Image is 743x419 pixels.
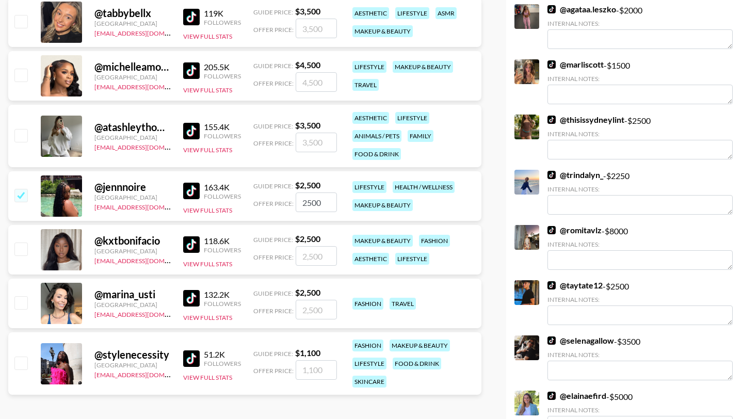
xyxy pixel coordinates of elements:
div: [GEOGRAPHIC_DATA] [94,247,171,255]
a: @marliscott [547,59,604,70]
div: 132.2K [204,289,241,300]
div: @ stylenecessity [94,348,171,361]
img: TikTok [183,123,200,139]
div: - $ 2250 [547,170,733,215]
a: [EMAIL_ADDRESS][DOMAIN_NAME] [94,201,198,211]
a: @thisissydneylint [547,115,624,125]
input: 2,500 [296,192,337,212]
div: 119K [204,8,241,19]
img: TikTok [547,226,556,234]
div: Internal Notes: [547,240,733,248]
a: @agataa.leszko [547,4,616,14]
div: food & drink [352,148,401,160]
div: skincare [352,376,386,388]
img: TikTok [547,5,556,13]
strong: $ 2,500 [295,180,320,190]
div: fashion [419,235,450,247]
strong: $ 3,500 [295,120,320,130]
input: 3,500 [296,19,337,38]
span: Guide Price: [253,62,293,70]
div: animals / pets [352,130,401,142]
div: Followers [204,192,241,200]
strong: $ 3,500 [295,6,320,16]
img: TikTok [183,183,200,199]
button: View Full Stats [183,33,232,40]
span: Guide Price: [253,350,293,358]
div: lifestyle [352,61,386,73]
div: aesthetic [352,253,389,265]
img: TikTok [183,350,200,367]
div: 51.2K [204,349,241,360]
button: View Full Stats [183,314,232,321]
a: @selenagallow [547,335,614,346]
div: Followers [204,132,241,140]
input: 2,500 [296,300,337,319]
a: @romitavlz [547,225,602,235]
img: TikTok [547,60,556,69]
a: [EMAIL_ADDRESS][DOMAIN_NAME] [94,369,198,379]
div: 205.5K [204,62,241,72]
div: health / wellness [393,181,455,193]
strong: $ 4,500 [295,60,320,70]
div: [GEOGRAPHIC_DATA] [94,73,171,81]
div: [GEOGRAPHIC_DATA] [94,20,171,27]
a: [EMAIL_ADDRESS][DOMAIN_NAME] [94,27,198,37]
div: lifestyle [395,7,429,19]
div: Followers [204,360,241,367]
div: - $ 2000 [547,4,733,49]
div: fashion [352,340,383,351]
a: [EMAIL_ADDRESS][DOMAIN_NAME] [94,309,198,318]
img: TikTok [547,116,556,124]
a: [EMAIL_ADDRESS][DOMAIN_NAME] [94,81,198,91]
span: Guide Price: [253,122,293,130]
div: makeup & beauty [393,61,453,73]
div: - $ 3500 [547,335,733,380]
div: [GEOGRAPHIC_DATA] [94,301,171,309]
div: 155.4K [204,122,241,132]
span: Offer Price: [253,253,294,261]
div: family [408,130,433,142]
div: Followers [204,72,241,80]
span: Offer Price: [253,367,294,375]
div: Internal Notes: [547,75,733,83]
strong: $ 1,100 [295,348,320,358]
input: 3,500 [296,133,337,152]
img: TikTok [547,392,556,400]
div: - $ 2500 [547,115,733,159]
div: makeup & beauty [352,25,413,37]
button: View Full Stats [183,260,232,268]
div: Internal Notes: [547,351,733,359]
span: Offer Price: [253,307,294,315]
div: @ kxtbonifacio [94,234,171,247]
strong: $ 2,500 [295,287,320,297]
a: @elainaefird [547,391,606,401]
input: 4,500 [296,72,337,92]
img: TikTok [183,290,200,307]
div: lifestyle [352,358,386,369]
div: makeup & beauty [390,340,450,351]
button: View Full Stats [183,374,232,381]
input: 1,100 [296,360,337,380]
div: Internal Notes: [547,296,733,303]
div: travel [352,79,379,91]
div: aesthetic [352,112,389,124]
span: Guide Price: [253,236,293,244]
div: @ jennnoire [94,181,171,194]
div: makeup & beauty [352,235,413,247]
div: Internal Notes: [547,130,733,138]
img: TikTok [547,336,556,345]
div: - $ 2500 [547,280,733,325]
span: Guide Price: [253,182,293,190]
a: @trindalyn_ [547,170,603,180]
span: Guide Price: [253,289,293,297]
div: @ marina_usti [94,288,171,301]
div: food & drink [393,358,441,369]
div: Followers [204,246,241,254]
img: TikTok [183,62,200,79]
div: Internal Notes: [547,406,733,414]
img: TikTok [183,236,200,253]
span: Offer Price: [253,79,294,87]
div: makeup & beauty [352,199,413,211]
input: 2,500 [296,246,337,266]
button: View Full Stats [183,206,232,214]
